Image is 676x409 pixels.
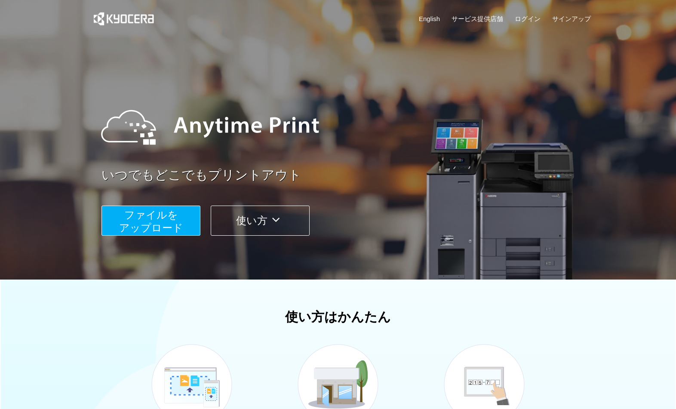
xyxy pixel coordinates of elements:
[119,209,183,234] span: ファイルを ​​アップロード
[552,14,591,23] a: サインアップ
[101,166,596,185] a: いつでもどこでもプリントアウト
[211,206,310,236] button: 使い方
[419,14,440,23] a: English
[101,206,200,236] button: ファイルを​​アップロード
[515,14,541,23] a: ログイン
[452,14,503,23] a: サービス提供店舗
